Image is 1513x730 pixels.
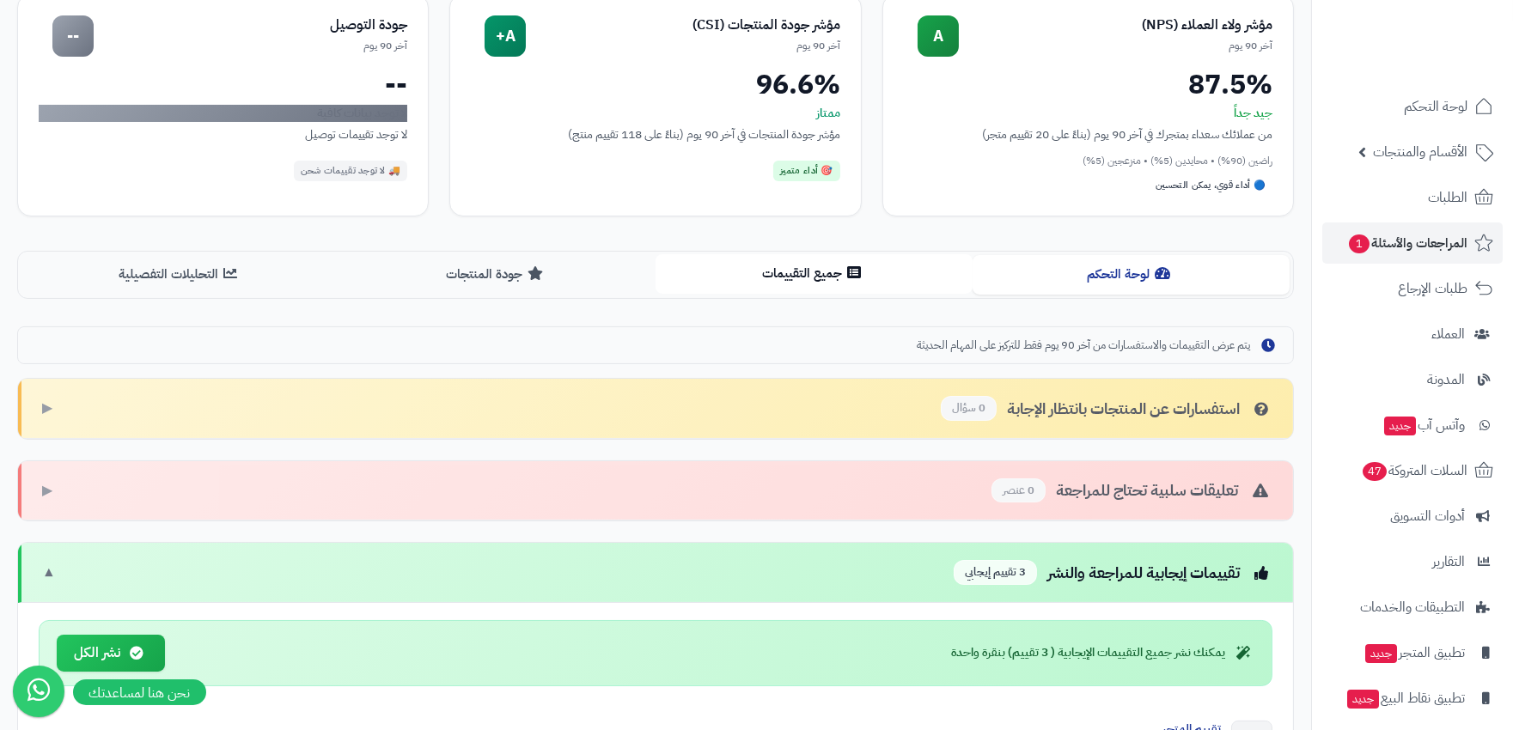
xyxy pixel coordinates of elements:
span: المراجعات والأسئلة [1347,231,1467,255]
div: تقييمات إيجابية للمراجعة والنشر [954,560,1272,585]
button: جميع التقييمات [656,254,973,293]
span: العملاء [1431,322,1465,346]
div: لا توجد بيانات كافية [39,105,407,122]
span: 47 [1363,462,1387,481]
span: السلات المتروكة [1361,459,1467,483]
button: التحليلات التفصيلية [21,255,339,294]
div: 🔵 أداء قوي، يمكن التحسين [1149,175,1272,196]
div: آخر 90 يوم [526,39,839,53]
a: لوحة التحكم [1322,86,1503,127]
div: لا توجد تقييمات توصيل [39,125,407,143]
div: ممتاز [471,105,839,122]
span: تطبيق نقاط البيع [1345,686,1465,710]
a: الطلبات [1322,177,1503,218]
div: 🚚 لا توجد تقييمات شحن [294,161,408,181]
span: التطبيقات والخدمات [1360,595,1465,619]
span: جديد [1365,644,1397,663]
span: ▼ [42,563,56,582]
div: جيد جداً [904,105,1272,122]
div: من عملائك سعداء بمتجرك في آخر 90 يوم (بناءً على 20 تقييم متجر) [904,125,1272,143]
span: جديد [1347,690,1379,709]
a: وآتس آبجديد [1322,405,1503,446]
span: 0 عنصر [991,478,1046,503]
span: أدوات التسويق [1390,504,1465,528]
a: التقارير [1322,541,1503,582]
div: 🎯 أداء متميز [773,161,840,181]
span: ▶ [42,398,52,418]
div: استفسارات عن المنتجات بانتظار الإجابة [941,396,1272,421]
a: التطبيقات والخدمات [1322,587,1503,628]
div: مؤشر جودة المنتجات في آخر 90 يوم (بناءً على 118 تقييم منتج) [471,125,839,143]
a: العملاء [1322,313,1503,355]
div: A+ [485,15,526,57]
span: وآتس آب [1382,413,1465,437]
div: 87.5% [904,70,1272,98]
div: راضين (90%) • محايدين (5%) • منزعجين (5%) [904,154,1272,168]
a: المدونة [1322,359,1503,400]
span: التقارير [1432,550,1465,574]
a: السلات المتروكة47 [1322,450,1503,491]
div: تعليقات سلبية تحتاج للمراجعة [991,478,1272,503]
a: طلبات الإرجاع [1322,268,1503,309]
div: A [918,15,959,57]
span: 1 [1349,234,1370,253]
div: جودة التوصيل [94,15,407,35]
span: يتم عرض التقييمات والاستفسارات من آخر 90 يوم فقط للتركيز على المهام الحديثة [917,338,1250,354]
button: نشر الكل [57,635,165,672]
span: جديد [1384,417,1416,435]
a: المراجعات والأسئلة1 [1322,222,1503,264]
span: الطلبات [1428,186,1467,210]
a: تطبيق المتجرجديد [1322,632,1503,673]
div: 96.6% [471,70,839,98]
button: جودة المنتجات [339,255,656,294]
a: أدوات التسويق [1322,496,1503,537]
div: -- [52,15,94,57]
div: آخر 90 يوم [94,39,407,53]
span: ▶ [42,481,52,501]
div: آخر 90 يوم [959,39,1272,53]
button: لوحة التحكم [973,255,1290,294]
div: يمكنك نشر جميع التقييمات الإيجابية ( 3 تقييم) بنقرة واحدة [951,644,1254,661]
span: طلبات الإرجاع [1398,277,1467,301]
span: 3 تقييم إيجابي [954,560,1037,585]
span: تطبيق المتجر [1364,641,1465,665]
a: تطبيق نقاط البيعجديد [1322,678,1503,719]
span: 0 سؤال [941,396,997,421]
span: الأقسام والمنتجات [1373,140,1467,164]
div: مؤشر ولاء العملاء (NPS) [959,15,1272,35]
div: مؤشر جودة المنتجات (CSI) [526,15,839,35]
div: -- [39,70,407,98]
span: لوحة التحكم [1404,94,1467,119]
span: المدونة [1427,368,1465,392]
